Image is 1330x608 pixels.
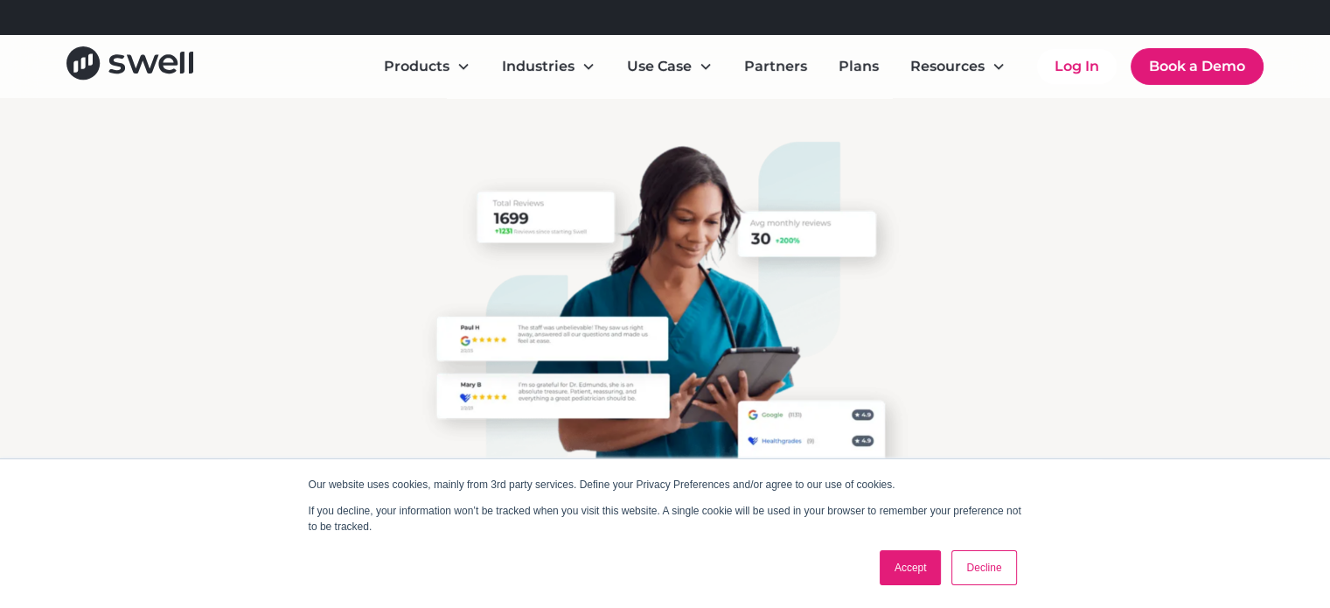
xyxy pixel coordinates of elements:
[951,550,1016,585] a: Decline
[613,49,727,84] div: Use Case
[309,503,1022,535] p: If you decline, your information won’t be tracked when you visit this website. A single cookie wi...
[627,56,692,77] div: Use Case
[54,311,120,324] a: Privacy Policy
[234,143,344,160] span: Phone number
[730,49,821,84] a: Partners
[309,477,1022,493] p: Our website uses cookies, mainly from 3rd party services. Define your Privacy Preferences and/or ...
[488,49,609,84] div: Industries
[370,49,484,84] div: Products
[880,550,942,585] a: Accept
[186,474,283,511] input: Submit
[896,49,1020,84] div: Resources
[502,56,574,77] div: Industries
[1037,49,1117,84] a: Log In
[1131,48,1264,85] a: Book a Demo
[2,299,408,324] a: Mobile Terms of Service
[384,56,449,77] div: Products
[825,49,893,84] a: Plans
[66,46,193,86] a: home
[910,56,985,77] div: Resources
